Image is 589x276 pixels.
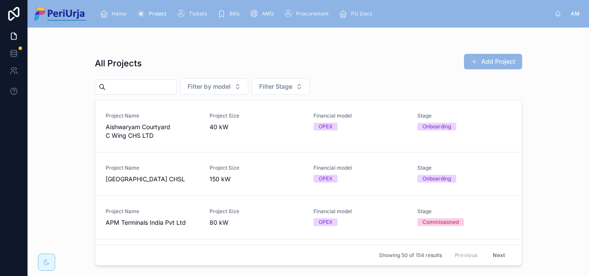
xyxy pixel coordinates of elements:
[247,6,280,22] a: AMG
[95,100,522,152] a: Project NameAishwaryam Courtyard C Wing CHS LTDProject Size40 kWFinancial modelOPEXStageOnboarding
[417,208,511,215] span: Stage
[106,123,199,140] span: Aishwaryam Courtyard C Wing CHS LTD
[95,57,142,69] h1: All Projects
[189,10,207,17] span: Tickets
[95,152,522,195] a: Project Name[GEOGRAPHIC_DATA] CHSLProject Size150 kWFinancial modelOPEXStageOnboarding
[423,123,451,130] div: Onboarding
[210,208,303,215] span: Project Size
[210,175,303,183] span: 150 kW
[188,82,231,91] span: Filter by model
[180,78,248,95] button: Select Button
[229,10,239,17] span: Bills
[134,6,172,22] a: Project
[106,112,199,119] span: Project Name
[210,112,303,119] span: Project Size
[487,248,511,262] button: Next
[210,123,303,131] span: 40 kW
[351,10,372,17] span: PU Docs
[571,10,580,17] span: AM
[319,123,332,130] div: OPEX
[106,208,199,215] span: Project Name
[313,112,407,119] span: Financial model
[106,218,199,227] span: APM Terminals India Pvt Ltd
[423,218,459,226] div: Commissioned
[259,82,292,91] span: Filter Stage
[282,6,335,22] a: Procurement
[313,208,407,215] span: Financial model
[319,218,332,226] div: OPEX
[95,195,522,239] a: Project NameAPM Terminals India Pvt LtdProject Size80 kWFinancial modelOPEXStageCommissioned
[379,252,442,259] span: Showing 50 of 154 results
[417,164,511,171] span: Stage
[296,10,329,17] span: Procurement
[313,164,407,171] span: Financial model
[210,218,303,227] span: 80 kW
[34,7,86,21] img: App logo
[149,10,166,17] span: Project
[464,54,522,69] button: Add Project
[417,112,511,119] span: Stage
[262,10,274,17] span: AMG
[97,6,132,22] a: Home
[174,6,213,22] a: Tickets
[106,164,199,171] span: Project Name
[106,175,199,183] span: [GEOGRAPHIC_DATA] CHSL
[93,4,555,23] div: scrollable content
[112,10,126,17] span: Home
[423,175,451,183] div: Onboarding
[210,164,303,171] span: Project Size
[319,175,332,183] div: OPEX
[252,78,310,95] button: Select Button
[215,6,245,22] a: Bills
[336,6,378,22] a: PU Docs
